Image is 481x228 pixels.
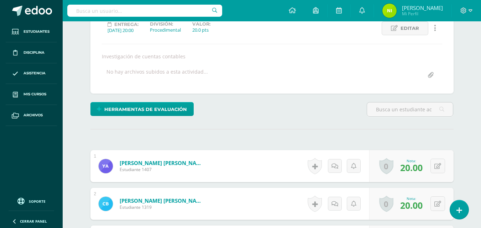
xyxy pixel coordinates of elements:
[20,219,47,224] span: Cerrar panel
[400,199,423,211] span: 20.00
[23,70,46,76] span: Asistencia
[106,68,208,82] div: No hay archivos subidos a esta actividad...
[150,27,181,33] div: Procedimental
[150,21,181,27] label: División:
[99,53,445,60] div: Investigación de cuentas contables
[120,159,205,166] a: [PERSON_NAME] [PERSON_NAME]
[401,22,419,35] span: Editar
[108,27,138,33] div: [DATE] 20:00
[120,166,205,173] span: Estudiante 1407
[379,158,393,174] a: 0
[379,196,393,212] a: 0
[90,102,194,116] a: Herramientas de evaluación
[6,63,57,84] a: Asistencia
[99,197,113,211] img: 23925f2ab5bf2f62c5fc51721db45444.png
[192,27,210,33] div: 20.0 pts
[382,4,397,18] img: 847ab3172bd68bb5562f3612eaf970ae.png
[400,196,423,201] div: Nota:
[114,22,138,27] span: Entrega:
[6,84,57,105] a: Mis cursos
[400,158,423,163] div: Nota:
[99,159,113,173] img: 297f1c45da91b329a36452477395b55e.png
[6,105,57,126] a: Archivos
[6,21,57,42] a: Estudiantes
[29,199,46,204] span: Soporte
[402,11,443,17] span: Mi Perfil
[400,161,423,174] span: 20.00
[9,196,54,206] a: Soporte
[6,42,57,63] a: Disciplina
[367,102,453,116] input: Busca un estudiante aquí...
[67,5,222,17] input: Busca un usuario...
[23,112,43,118] span: Archivos
[104,103,187,116] span: Herramientas de evaluación
[120,197,205,204] a: [PERSON_NAME] [PERSON_NAME]
[192,21,210,27] label: Valor:
[120,204,205,210] span: Estudiante 1319
[23,29,49,35] span: Estudiantes
[23,91,46,97] span: Mis cursos
[23,50,45,55] span: Disciplina
[402,4,443,11] span: [PERSON_NAME]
